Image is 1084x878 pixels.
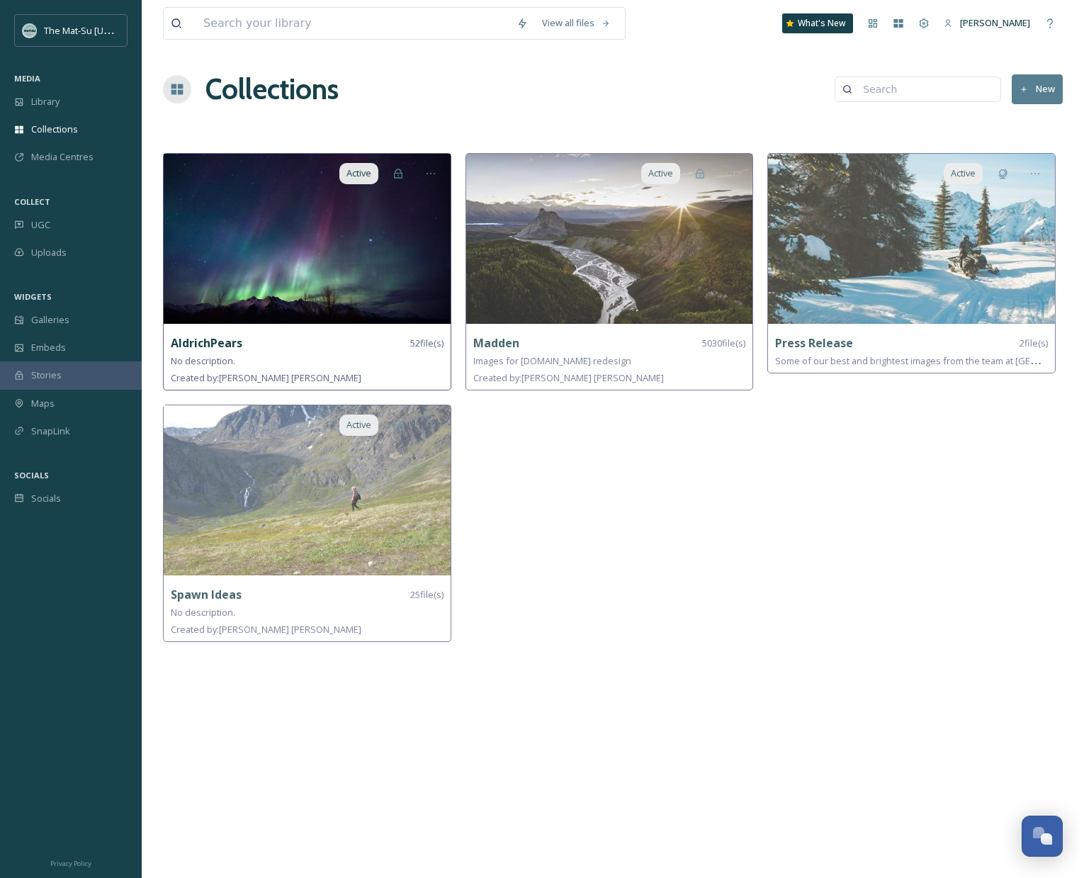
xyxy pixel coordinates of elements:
[473,354,631,367] span: Images for [DOMAIN_NAME] redesign
[50,854,91,871] a: Privacy Policy
[164,405,451,575] img: decf4ef1-4a35-4d40-9fb7-4607a7b8d1f2.jpg
[951,167,976,180] span: Active
[31,341,66,354] span: Embeds
[205,68,339,111] a: Collections
[466,154,753,324] img: be4138d3-d284-4746-9fd4-030b95c912d8.jpg
[937,9,1037,37] a: [PERSON_NAME]
[535,9,618,37] a: View all files
[196,8,509,39] input: Search your library
[44,23,142,37] span: The Mat-Su [US_STATE]
[31,492,61,505] span: Socials
[346,167,371,180] span: Active
[775,335,853,351] strong: Press Release
[14,196,50,207] span: COLLECT
[31,368,62,382] span: Stories
[23,23,37,38] img: Social_thumbnail.png
[164,154,451,324] img: 22d4a7d1-6bed-42f5-83d4-27f723b8ddeb.jpg
[856,75,993,103] input: Search
[1020,337,1048,350] span: 2 file(s)
[31,397,55,410] span: Maps
[31,123,78,136] span: Collections
[702,337,745,350] span: 5030 file(s)
[171,354,235,367] span: No description.
[473,335,519,351] strong: Madden
[1022,816,1063,857] button: Open Chat
[171,606,235,619] span: No description.
[410,337,444,350] span: 52 file(s)
[171,623,361,636] span: Created by: [PERSON_NAME] [PERSON_NAME]
[473,371,664,384] span: Created by: [PERSON_NAME] [PERSON_NAME]
[14,291,52,302] span: WIDGETS
[31,150,94,164] span: Media Centres
[50,859,91,868] span: Privacy Policy
[782,13,853,33] a: What's New
[31,246,67,259] span: Uploads
[31,95,60,108] span: Library
[31,313,69,327] span: Galleries
[768,154,1055,324] img: 2ce11c55-ea10-4834-a069-261dc0a2d9de.jpg
[31,218,50,232] span: UGC
[1012,74,1063,103] button: New
[14,470,49,480] span: SOCIALS
[14,73,40,84] span: MEDIA
[648,167,673,180] span: Active
[410,588,444,602] span: 25 file(s)
[960,16,1030,29] span: [PERSON_NAME]
[171,335,242,351] strong: AldrichPears
[31,424,70,438] span: SnapLink
[346,418,371,432] span: Active
[171,587,242,602] strong: Spawn Ideas
[171,371,361,384] span: Created by: [PERSON_NAME] [PERSON_NAME]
